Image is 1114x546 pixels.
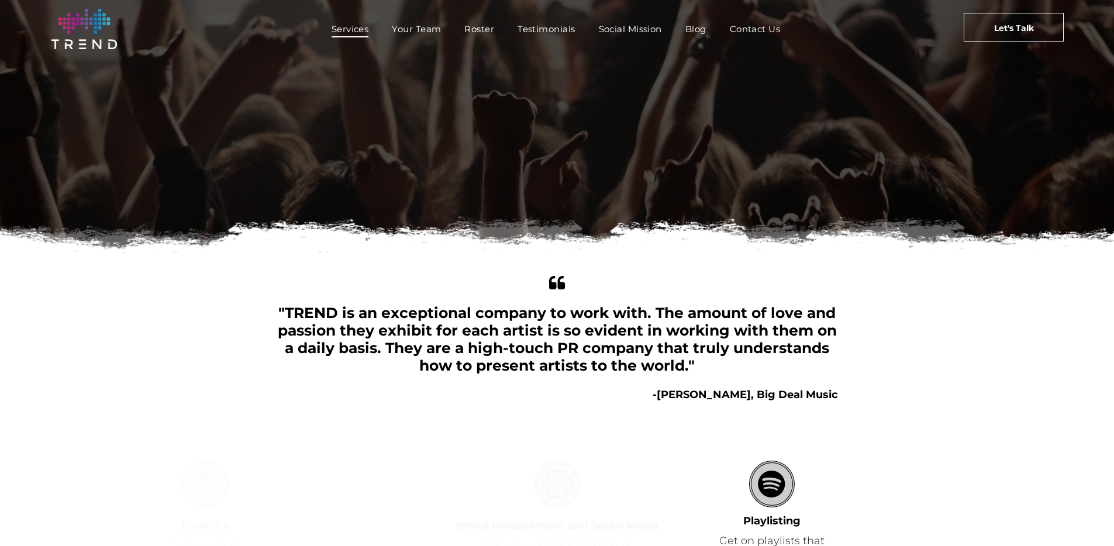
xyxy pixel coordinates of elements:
[587,20,674,37] a: Social Mission
[453,20,506,37] a: Roster
[994,13,1034,43] span: Let's Talk
[278,304,837,374] span: "TREND is an exceptional company to work with. The amount of love and passion they exhibit for ea...
[181,519,229,532] font: Publicity
[964,13,1064,42] a: Let's Talk
[51,9,117,49] img: logo
[718,20,792,37] a: Contact Us
[1056,490,1114,546] iframe: Chat Widget
[674,20,718,37] a: Blog
[456,519,658,532] font: Brand Management and Social Media
[653,388,838,401] b: -[PERSON_NAME], Big Deal Music
[743,514,801,527] font: Playlisting
[422,202,692,252] font: Our Services
[320,20,381,37] a: Services
[380,20,453,37] a: Your Team
[506,20,587,37] a: Testimonials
